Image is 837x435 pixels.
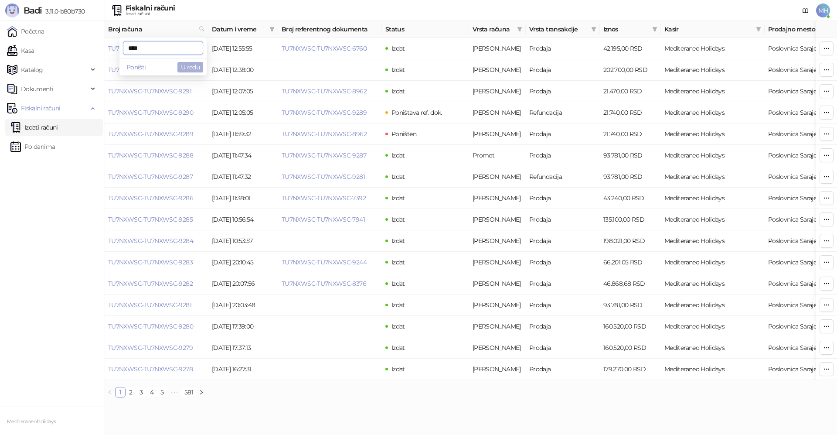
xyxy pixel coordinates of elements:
td: Refundacija [526,166,600,188]
th: Status [382,21,469,38]
button: left [105,387,115,397]
a: TU7NXWSC-TU7NXWSC-7392 [282,194,366,202]
span: Izdat [391,258,405,266]
td: Avans [469,123,526,145]
span: Izdat [391,322,405,330]
span: Vrsta transakcije [529,24,588,34]
small: Mediteraneo holidays [7,418,56,425]
td: Mediteraneo Holidays [661,252,765,273]
td: 160.520,00 RSD [600,337,661,359]
span: Izdat [391,87,405,95]
span: Izdat [391,301,405,309]
td: TU7NXWSC-TU7NXWSC-9280 [105,316,208,337]
td: [DATE] 20:03:48 [208,295,278,316]
td: Prodaja [526,123,600,145]
td: 66.201,05 RSD [600,252,661,273]
li: Prethodna strana [105,387,115,397]
a: TU7NXWSC-TU7NXWSC-9286 [108,194,193,202]
td: Refundacija [526,102,600,123]
a: 5 [157,387,167,397]
a: TU7NXWSC-TU7NXWSC-9288 [108,151,193,159]
td: Prodaja [526,230,600,252]
span: Izdat [391,344,405,352]
a: TU7NXWSC-TU7NXWSC-9291 [108,87,191,95]
td: Prodaja [526,273,600,295]
a: TU7NXWSC-TU7NXWSC-9284 [108,237,193,245]
td: Prodaja [526,295,600,316]
span: Izdat [391,216,405,223]
a: TU7NXWSC-TU7NXWSC-9279 [108,344,193,352]
td: [DATE] 12:05:05 [208,102,278,123]
td: Avans [469,230,526,252]
span: Izdat [391,194,405,202]
td: TU7NXWSC-TU7NXWSC-9281 [105,295,208,316]
li: 3 [136,387,146,397]
a: TU7NXWSC-TU7NXWSC-9244 [282,258,367,266]
td: TU7NXWSC-TU7NXWSC-9291 [105,81,208,102]
li: Sledećih 5 Strana [167,387,181,397]
span: ••• [167,387,181,397]
td: [DATE] 12:07:05 [208,81,278,102]
td: 202.700,00 RSD [600,59,661,81]
a: TU7NXWSC-TU7NXWSC-9282 [108,280,193,288]
span: filter [515,23,524,36]
td: Mediteraneo Holidays [661,123,765,145]
button: Poništi [123,62,150,72]
td: TU7NXWSC-TU7NXWSC-9278 [105,359,208,380]
a: TU7NXWSC-TU7NXWSC-9292 [108,66,193,74]
a: 1 [116,387,125,397]
td: [DATE] 17:37:13 [208,337,278,359]
td: TU7NXWSC-TU7NXWSC-9290 [105,102,208,123]
td: TU7NXWSC-TU7NXWSC-9288 [105,145,208,166]
td: TU7NXWSC-TU7NXWSC-9282 [105,273,208,295]
a: Izdati računi [10,119,58,136]
a: TU7NXWSC-TU7NXWSC-9283 [108,258,193,266]
span: Izdat [391,66,405,74]
img: Logo [5,3,19,17]
span: filter [517,27,522,32]
a: 2 [126,387,136,397]
span: filter [268,23,276,36]
td: 46.868,68 RSD [600,273,661,295]
div: Fiskalni računi [126,5,175,12]
a: TU7NXWSC-TU7NXWSC-7941 [282,216,365,223]
td: Mediteraneo Holidays [661,188,765,209]
td: Mediteraneo Holidays [661,209,765,230]
span: Fiskalni računi [21,99,60,117]
td: Avans [469,337,526,359]
td: [DATE] 12:38:00 [208,59,278,81]
span: Vrsta računa [473,24,514,34]
span: MH [816,3,830,17]
td: Avans [469,295,526,316]
td: 93.781,00 RSD [600,295,661,316]
td: Prodaja [526,81,600,102]
a: TU7NXWSC-TU7NXWSC-9287 [282,151,366,159]
th: Broj računa [105,21,208,38]
span: filter [652,27,657,32]
td: [DATE] 11:47:34 [208,145,278,166]
td: 21.740,00 RSD [600,102,661,123]
td: Avans [469,359,526,380]
td: Mediteraneo Holidays [661,295,765,316]
span: left [107,390,112,395]
td: Avans [469,81,526,102]
li: 581 [181,387,196,397]
span: filter [754,23,763,36]
td: Mediteraneo Holidays [661,166,765,188]
li: Sledeća strana [196,387,207,397]
td: Avans [469,273,526,295]
td: Avans [469,102,526,123]
th: Kasir [661,21,765,38]
td: [DATE] 12:55:55 [208,38,278,59]
td: Prodaja [526,38,600,59]
td: Mediteraneo Holidays [661,359,765,380]
td: [DATE] 11:47:32 [208,166,278,188]
td: 135.100,00 RSD [600,209,661,230]
td: 21.740,00 RSD [600,123,661,145]
td: 42.195,00 RSD [600,38,661,59]
button: U redu [177,62,203,72]
td: 179.270,00 RSD [600,359,661,380]
td: Prodaja [526,316,600,337]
